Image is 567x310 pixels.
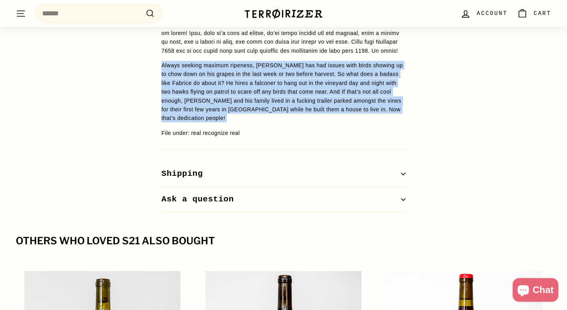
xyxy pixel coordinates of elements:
a: Cart [512,2,556,25]
span: Account [477,9,508,18]
p: File under: real recognize real [161,129,406,137]
button: Ask a question [161,187,406,212]
button: Shipping [161,161,406,187]
inbox-online-store-chat: Shopify online store chat [510,278,561,304]
div: Others who loved S21 also bought [16,236,551,247]
p: Always seeking maximum ripeness, [PERSON_NAME] has had issues with birds showing up to chow down ... [161,61,406,123]
a: Account [456,2,512,25]
span: Cart [534,9,551,18]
